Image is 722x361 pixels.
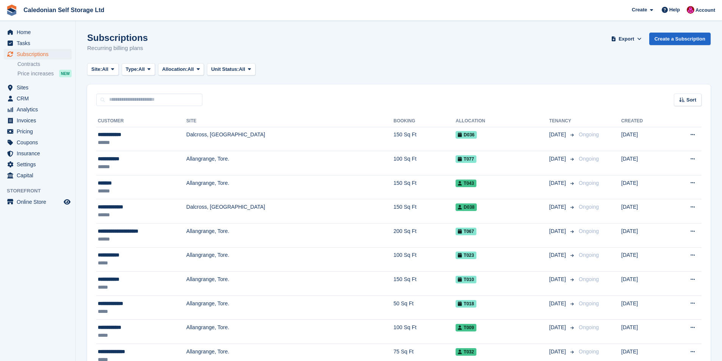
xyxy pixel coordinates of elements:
[579,204,599,210] span: Ongoing
[186,272,394,296] td: Allangrange, Tore.
[579,131,599,138] span: Ongoing
[632,6,647,14] span: Create
[621,295,667,320] td: [DATE]
[17,115,62,126] span: Invoices
[158,63,204,76] button: Allocation: All
[549,348,567,356] span: [DATE]
[549,115,576,127] th: Tenancy
[549,300,567,308] span: [DATE]
[4,93,72,104] a: menu
[87,44,148,53] p: Recurring billing plans
[456,252,476,259] span: T023
[621,320,667,344] td: [DATE]
[686,96,696,104] span: Sort
[610,33,643,45] button: Export
[207,63,255,76] button: Unit Status: All
[549,227,567,235] span: [DATE]
[579,300,599,306] span: Ongoing
[4,159,72,170] a: menu
[695,6,715,14] span: Account
[4,104,72,115] a: menu
[456,300,476,308] span: T018
[456,324,476,331] span: T009
[456,131,477,139] span: D036
[549,131,567,139] span: [DATE]
[549,323,567,331] span: [DATE]
[17,93,62,104] span: CRM
[91,66,102,73] span: Site:
[17,61,72,68] a: Contracts
[17,82,62,93] span: Sites
[4,197,72,207] a: menu
[621,272,667,296] td: [DATE]
[579,228,599,234] span: Ongoing
[186,151,394,175] td: Allangrange, Tore.
[186,295,394,320] td: Allangrange, Tore.
[59,70,72,77] div: NEW
[186,115,394,127] th: Site
[579,156,599,162] span: Ongoing
[549,155,567,163] span: [DATE]
[621,223,667,248] td: [DATE]
[393,115,456,127] th: Booking
[456,276,476,283] span: T010
[186,247,394,272] td: Allangrange, Tore.
[549,251,567,259] span: [DATE]
[393,199,456,223] td: 150 Sq Ft
[621,199,667,223] td: [DATE]
[393,295,456,320] td: 50 Sq Ft
[17,104,62,115] span: Analytics
[211,66,239,73] span: Unit Status:
[162,66,188,73] span: Allocation:
[17,126,62,137] span: Pricing
[186,223,394,248] td: Allangrange, Tore.
[393,272,456,296] td: 150 Sq Ft
[239,66,245,73] span: All
[456,348,476,356] span: T032
[579,276,599,282] span: Ongoing
[126,66,139,73] span: Type:
[687,6,694,14] img: Donald Mathieson
[549,179,567,187] span: [DATE]
[579,252,599,258] span: Ongoing
[4,49,72,59] a: menu
[17,170,62,181] span: Capital
[17,69,72,78] a: Price increases NEW
[122,63,155,76] button: Type: All
[87,33,148,43] h1: Subscriptions
[17,49,62,59] span: Subscriptions
[621,151,667,175] td: [DATE]
[4,115,72,126] a: menu
[188,66,194,73] span: All
[649,33,711,45] a: Create a Subscription
[456,203,477,211] span: D038
[621,175,667,199] td: [DATE]
[4,82,72,93] a: menu
[621,127,667,151] td: [DATE]
[87,63,119,76] button: Site: All
[456,180,476,187] span: T043
[549,203,567,211] span: [DATE]
[96,115,186,127] th: Customer
[7,187,75,195] span: Storefront
[63,197,72,206] a: Preview store
[4,170,72,181] a: menu
[186,199,394,223] td: Dalcross, [GEOGRAPHIC_DATA]
[17,38,62,48] span: Tasks
[393,151,456,175] td: 100 Sq Ft
[17,148,62,159] span: Insurance
[17,197,62,207] span: Online Store
[4,38,72,48] a: menu
[6,5,17,16] img: stora-icon-8386f47178a22dfd0bd8f6a31ec36ba5ce8667c1dd55bd0f319d3a0aa187defe.svg
[4,27,72,38] a: menu
[393,175,456,199] td: 150 Sq Ft
[456,228,476,235] span: T067
[17,70,54,77] span: Price increases
[621,115,667,127] th: Created
[393,127,456,151] td: 150 Sq Ft
[393,320,456,344] td: 100 Sq Ft
[20,4,107,16] a: Caledonian Self Storage Ltd
[138,66,145,73] span: All
[619,35,634,43] span: Export
[621,247,667,272] td: [DATE]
